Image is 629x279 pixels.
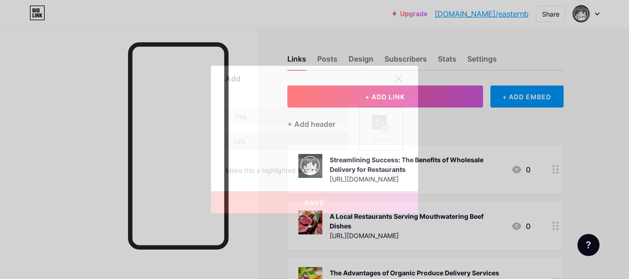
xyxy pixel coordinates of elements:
[226,132,348,150] input: URL
[226,107,348,125] input: Title
[226,73,240,84] div: Add
[304,199,325,206] span: Save
[226,165,308,177] div: Make this a highlighted link
[211,191,418,213] button: Save
[372,136,390,142] div: Picture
